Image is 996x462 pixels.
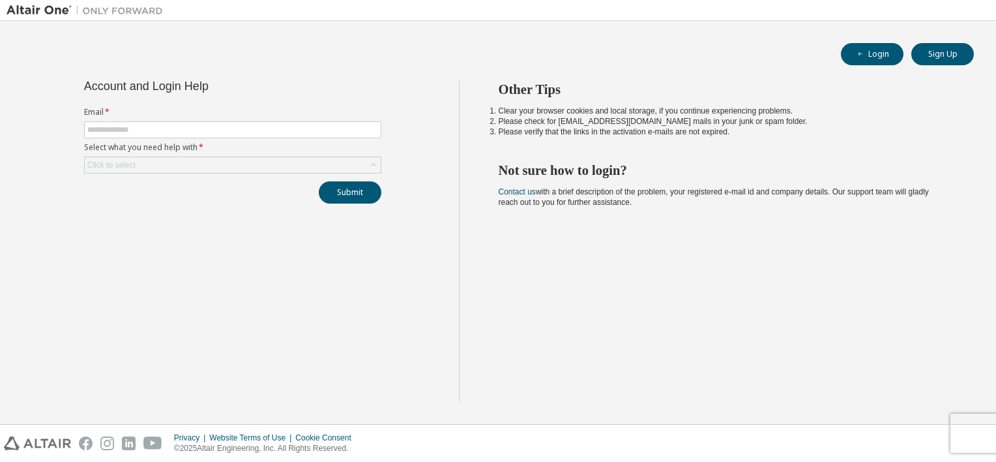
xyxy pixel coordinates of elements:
label: Select what you need help with [84,142,381,153]
div: Click to select [87,160,136,170]
img: linkedin.svg [122,437,136,450]
img: facebook.svg [79,437,93,450]
img: Altair One [7,4,169,17]
li: Clear your browser cookies and local storage, if you continue experiencing problems. [499,106,951,116]
li: Please verify that the links in the activation e-mails are not expired. [499,127,951,137]
button: Submit [319,181,381,204]
label: Email [84,107,381,117]
a: Contact us [499,187,536,196]
img: altair_logo.svg [4,437,71,450]
span: with a brief description of the problem, your registered e-mail id and company details. Our suppo... [499,187,929,207]
h2: Not sure how to login? [499,162,951,179]
button: Login [841,43,903,65]
button: Sign Up [911,43,974,65]
img: youtube.svg [143,437,162,450]
div: Click to select [85,157,381,173]
li: Please check for [EMAIL_ADDRESS][DOMAIN_NAME] mails in your junk or spam folder. [499,116,951,127]
div: Account and Login Help [84,81,322,91]
div: Cookie Consent [295,433,359,443]
div: Website Terms of Use [209,433,295,443]
h2: Other Tips [499,81,951,98]
p: © 2025 Altair Engineering, Inc. All Rights Reserved. [174,443,359,454]
div: Privacy [174,433,209,443]
img: instagram.svg [100,437,114,450]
